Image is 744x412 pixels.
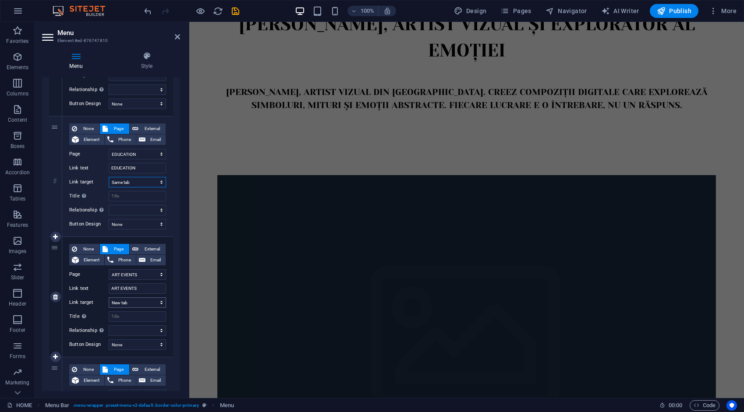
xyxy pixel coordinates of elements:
span: More [709,7,737,15]
span: Page [110,244,127,254]
span: Element [81,134,102,145]
label: Link text [69,283,109,294]
button: Usercentrics [726,400,737,411]
p: Boxes [11,143,25,150]
label: Page [69,390,109,400]
span: Email [148,375,163,386]
button: Phone [105,375,136,386]
button: AI Writer [598,4,643,18]
label: Relationship [69,85,109,95]
span: External [141,364,163,375]
h3: Element #ed-876747810 [57,37,163,45]
label: Relationship [69,205,109,215]
span: AI Writer [601,7,639,15]
span: Page [110,364,127,375]
button: Email [136,134,166,145]
button: undo [142,6,153,16]
span: Phone [116,134,133,145]
h6: 100% [361,6,375,16]
button: Page [100,244,129,254]
span: 00 00 [669,400,682,411]
input: Link text... [109,283,166,294]
input: Title [109,311,166,322]
p: Footer [10,327,25,334]
button: Email [136,255,166,265]
i: Save (Ctrl+S) [230,6,241,16]
span: . menu-wrapper .preset-menu-v2-default .border-color-primary [73,400,198,411]
p: Columns [7,90,28,97]
img: Editor Logo [50,6,116,16]
button: Navigator [542,4,591,18]
span: : [675,402,676,408]
span: Phone [116,255,133,265]
span: External [141,123,163,134]
button: Design [450,4,490,18]
button: Code [690,400,719,411]
p: Marketing [5,379,29,386]
button: None [69,123,99,134]
i: Undo: Change menu items (Ctrl+Z) [143,6,153,16]
h4: Menu [42,52,113,70]
span: Pages [500,7,531,15]
label: Link target [69,297,109,308]
i: On resize automatically adjust zoom level to fit chosen device. [383,7,391,15]
div: Design (Ctrl+Alt+Y) [450,4,490,18]
label: Title [69,311,109,322]
label: Link text [69,163,109,173]
span: None [80,244,97,254]
label: Button Design [69,219,109,229]
p: Features [7,222,28,229]
button: External [130,244,166,254]
i: Reload page [213,6,223,16]
input: Title [109,191,166,201]
p: Accordion [5,169,30,176]
span: Email [148,255,163,265]
button: Page [100,123,129,134]
button: Email [136,375,166,386]
h2: Menu [57,29,180,37]
p: Elements [7,64,29,71]
label: Relationship [69,325,109,336]
button: Element [69,375,104,386]
span: Element [81,375,102,386]
label: Page [69,269,109,280]
span: None [80,123,97,134]
button: More [705,4,740,18]
button: Click here to leave preview mode and continue editing [195,6,205,16]
span: Navigator [546,7,587,15]
span: Code [694,400,716,411]
label: Link target [69,177,109,187]
span: Phone [116,375,133,386]
a: Click to cancel selection. Double-click to open Pages [7,400,32,411]
button: save [230,6,241,16]
span: Page [110,123,127,134]
label: Page [69,149,109,159]
h4: Style [113,52,180,70]
p: Slider [11,274,25,281]
button: Pages [497,4,535,18]
button: None [69,364,99,375]
label: Button Design [69,339,109,350]
span: External [141,244,163,254]
button: Element [69,255,104,265]
p: Content [8,116,27,123]
button: Phone [105,134,136,145]
button: External [130,123,166,134]
input: Link text... [109,163,166,173]
span: Email [148,134,163,145]
nav: breadcrumb [45,400,234,411]
span: Publish [657,7,691,15]
button: None [69,244,99,254]
span: Click to select. Double-click to edit [45,400,70,411]
label: Button Design [69,99,109,109]
button: External [130,364,166,375]
span: Click to select. Double-click to edit [220,400,234,411]
span: Design [454,7,487,15]
button: Element [69,134,104,145]
p: Forms [10,353,25,360]
button: Publish [650,4,698,18]
span: Element [81,255,102,265]
p: Favorites [6,38,28,45]
button: 100% [347,6,379,16]
button: Page [100,364,129,375]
